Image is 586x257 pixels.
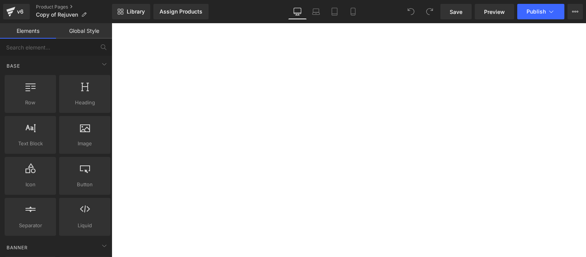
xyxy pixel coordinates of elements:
[517,4,564,19] button: Publish
[61,99,108,107] span: Heading
[127,8,145,15] span: Library
[527,9,546,15] span: Publish
[7,221,54,230] span: Separator
[7,140,54,148] span: Text Block
[288,4,307,19] a: Desktop
[475,4,514,19] a: Preview
[36,12,78,18] span: Copy of Rejuven
[36,4,112,10] a: Product Pages
[450,8,462,16] span: Save
[3,4,30,19] a: v6
[344,4,362,19] a: Mobile
[6,244,29,251] span: Banner
[325,4,344,19] a: Tablet
[61,180,108,189] span: Button
[61,140,108,148] span: Image
[61,221,108,230] span: Liquid
[7,180,54,189] span: Icon
[112,4,150,19] a: New Library
[403,4,419,19] button: Undo
[7,99,54,107] span: Row
[160,9,202,15] div: Assign Products
[567,4,583,19] button: More
[56,23,112,39] a: Global Style
[6,62,21,70] span: Base
[422,4,437,19] button: Redo
[484,8,505,16] span: Preview
[307,4,325,19] a: Laptop
[15,7,25,17] div: v6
